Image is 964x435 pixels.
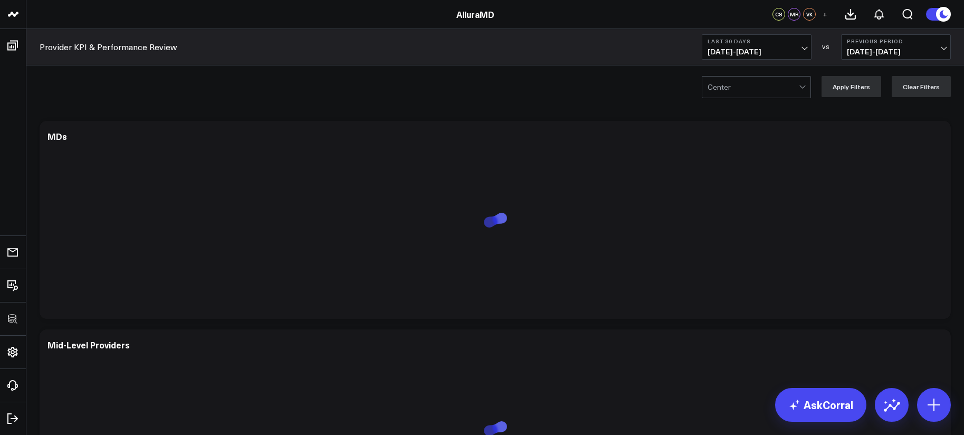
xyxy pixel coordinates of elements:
[775,388,866,422] a: AskCorral
[702,34,812,60] button: Last 30 Days[DATE]-[DATE]
[847,48,945,56] span: [DATE] - [DATE]
[841,34,951,60] button: Previous Period[DATE]-[DATE]
[47,339,130,351] div: Mid-Level Providers
[708,38,806,44] b: Last 30 Days
[40,41,177,53] a: Provider KPI & Performance Review
[847,38,945,44] b: Previous Period
[708,48,806,56] span: [DATE] - [DATE]
[788,8,800,21] div: MR
[456,8,494,20] a: AlluraMD
[823,11,827,18] span: +
[817,44,836,50] div: VS
[822,76,881,97] button: Apply Filters
[772,8,785,21] div: CS
[47,130,67,142] div: MDs
[818,8,831,21] button: +
[803,8,816,21] div: VK
[892,76,951,97] button: Clear Filters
